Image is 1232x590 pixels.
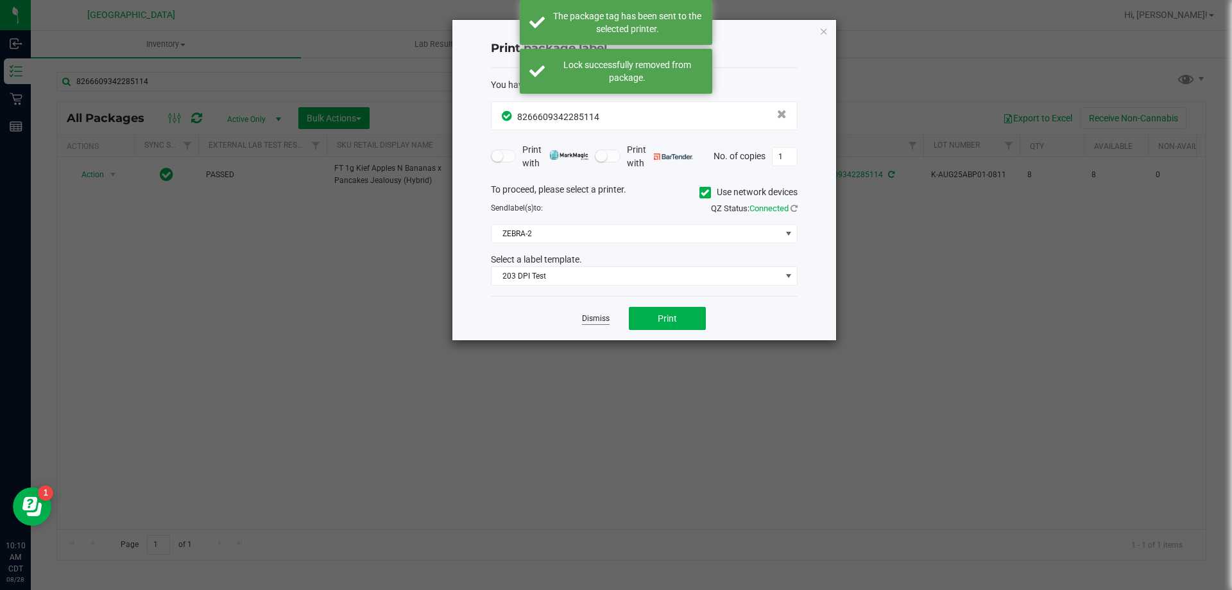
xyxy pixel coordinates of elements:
span: Print with [522,143,588,170]
span: Print [658,313,677,324]
div: Select a label template. [481,253,807,266]
iframe: Resource center [13,487,51,526]
button: Print [629,307,706,330]
div: : [491,78,798,92]
div: To proceed, please select a printer. [481,183,807,202]
img: bartender.png [654,153,693,160]
span: Send to: [491,204,543,213]
span: Print with [627,143,693,170]
span: 8266609342285114 [517,112,599,122]
span: No. of copies [714,150,766,161]
span: label(s) [508,204,534,213]
span: Connected [749,204,789,213]
span: In Sync [502,109,514,123]
span: ZEBRA-2 [492,225,781,243]
span: QZ Status: [711,204,798,213]
h4: Print package label [491,40,798,57]
div: The package tag has been sent to the selected printer. [552,10,703,35]
iframe: Resource center unread badge [38,485,53,501]
div: Lock successfully removed from package. [552,58,703,84]
label: Use network devices [699,186,798,199]
img: mark_magic_cybra.png [549,150,588,160]
a: Dismiss [582,313,610,324]
span: You have selected 1 package label to print [491,80,656,90]
span: 203 DPI Test [492,267,781,285]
